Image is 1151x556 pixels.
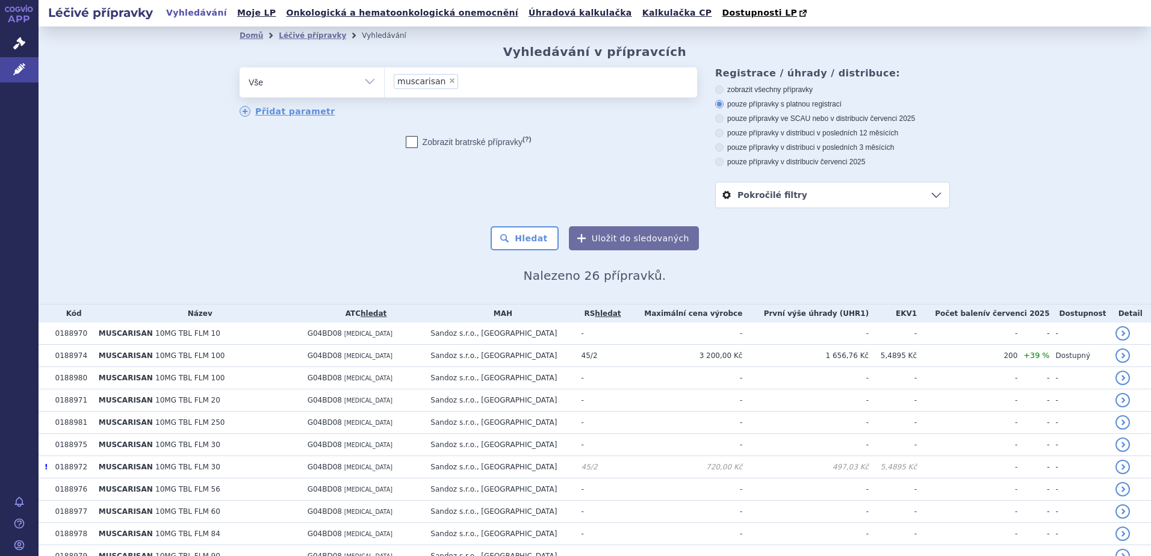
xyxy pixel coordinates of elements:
[869,367,917,389] td: -
[462,73,468,88] input: muscarisan
[308,396,342,404] span: G04BD08
[503,45,687,59] h2: Vyhledávání v přípravcích
[1115,460,1130,474] a: detail
[742,434,869,456] td: -
[869,501,917,523] td: -
[240,106,335,117] a: Přidat parametr
[718,5,813,22] a: Dostupnosti LP
[742,304,869,323] th: První výše úhrady (UHR1)
[917,323,1017,345] td: -
[624,456,742,478] td: 720,00 Kč
[742,323,869,345] td: -
[424,456,575,478] td: Sandoz s.r.o., [GEOGRAPHIC_DATA]
[1023,351,1049,360] span: +39 %
[1050,501,1110,523] td: -
[308,440,342,449] span: G04BD08
[424,478,575,501] td: Sandoz s.r.o., [GEOGRAPHIC_DATA]
[308,329,342,338] span: G04BD08
[575,323,624,345] td: -
[1050,304,1110,323] th: Dostupnost
[1115,504,1130,519] a: detail
[49,434,93,456] td: 0188975
[917,456,1017,478] td: -
[93,304,302,323] th: Název
[575,367,624,389] td: -
[99,396,153,404] span: MUSCARISAN
[1115,326,1130,341] a: detail
[1050,323,1110,345] td: -
[1109,304,1151,323] th: Detail
[624,345,742,367] td: 3 200,00 Kč
[742,456,869,478] td: 497,03 Kč
[344,375,392,381] span: [MEDICAL_DATA]
[985,309,1049,318] span: v červenci 2025
[99,530,153,538] span: MUSCARISAN
[1115,371,1130,385] a: detail
[155,329,220,338] span: 10MG TBL FLM 10
[582,463,598,471] span: 45/2
[722,8,797,17] span: Dostupnosti LP
[344,464,392,471] span: [MEDICAL_DATA]
[397,77,445,85] span: muscarisan
[624,367,742,389] td: -
[624,304,742,323] th: Maximální cena výrobce
[99,507,153,516] span: MUSCARISAN
[155,440,220,449] span: 10MG TBL FLM 30
[1017,478,1049,501] td: -
[155,530,220,538] span: 10MG TBL FLM 84
[1115,348,1130,363] a: detail
[1115,482,1130,496] a: detail
[1050,389,1110,412] td: -
[99,485,153,493] span: MUSCARISAN
[742,412,869,434] td: -
[715,143,950,152] label: pouze přípravky v distribuci v posledních 3 měsících
[917,389,1017,412] td: -
[49,412,93,434] td: 0188981
[1115,527,1130,541] a: detail
[308,351,342,360] span: G04BD08
[715,114,950,123] label: pouze přípravky ve SCAU nebo v distribuci
[917,345,1017,367] td: 200
[869,523,917,545] td: -
[1050,345,1110,367] td: Dostupný
[639,5,716,21] a: Kalkulačka CP
[99,418,153,427] span: MUSCARISAN
[99,440,153,449] span: MUSCARISAN
[575,501,624,523] td: -
[1017,456,1049,478] td: -
[575,478,624,501] td: -
[49,389,93,412] td: 0188971
[163,5,231,21] a: Vyhledávání
[155,507,220,516] span: 10MG TBL FLM 60
[282,5,522,21] a: Onkologická a hematoonkologická onemocnění
[308,485,342,493] span: G04BD08
[302,304,425,323] th: ATC
[424,389,575,412] td: Sandoz s.r.o., [GEOGRAPHIC_DATA]
[624,434,742,456] td: -
[715,99,950,109] label: pouze přípravky s platnou registrací
[1017,523,1049,545] td: -
[155,374,225,382] span: 10MG TBL FLM 100
[742,523,869,545] td: -
[45,463,48,471] span: Poslední data tohoto produktu jsou ze SCAU platného k 01.06.2025.
[869,323,917,345] td: -
[1017,389,1049,412] td: -
[424,345,575,367] td: Sandoz s.r.o., [GEOGRAPHIC_DATA]
[869,456,917,478] td: 5,4895 Kč
[344,397,392,404] span: [MEDICAL_DATA]
[1050,523,1110,545] td: -
[624,389,742,412] td: -
[406,136,532,148] label: Zobrazit bratrské přípravky
[344,486,392,493] span: [MEDICAL_DATA]
[742,501,869,523] td: -
[49,478,93,501] td: 0188976
[582,351,598,360] span: 45/2
[742,345,869,367] td: 1 656,76 Kč
[424,523,575,545] td: Sandoz s.r.o., [GEOGRAPHIC_DATA]
[424,412,575,434] td: Sandoz s.r.o., [GEOGRAPHIC_DATA]
[595,309,621,318] a: hledat
[814,158,865,166] span: v červenci 2025
[524,268,666,283] span: Nalezeno 26 přípravků.
[575,389,624,412] td: -
[308,418,342,427] span: G04BD08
